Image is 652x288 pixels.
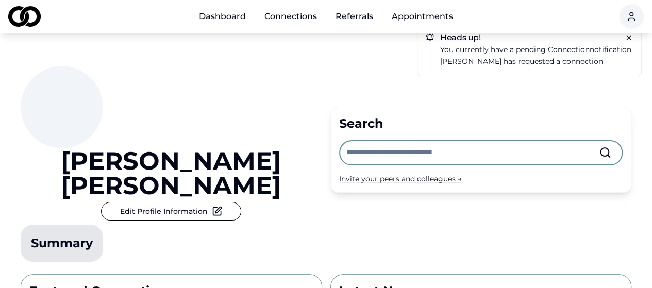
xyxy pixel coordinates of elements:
[8,6,41,27] img: logo
[256,6,325,27] a: Connections
[101,202,241,221] button: Edit Profile Information
[327,6,381,27] a: Referrals
[440,44,633,67] a: You currently have a pending connectionnotification.[PERSON_NAME] has requested a connection
[31,235,93,251] div: Summary
[426,33,633,42] h5: Heads up!
[339,174,623,184] div: Invite your peers and colleagues →
[191,6,254,27] a: Dashboard
[21,148,322,198] a: [PERSON_NAME] [PERSON_NAME]
[383,6,461,27] a: Appointments
[440,56,633,67] p: [PERSON_NAME] has requested a connection
[440,44,633,56] p: You currently have a pending notification.
[339,115,623,132] div: Search
[191,6,461,27] nav: Main
[548,45,590,54] span: connection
